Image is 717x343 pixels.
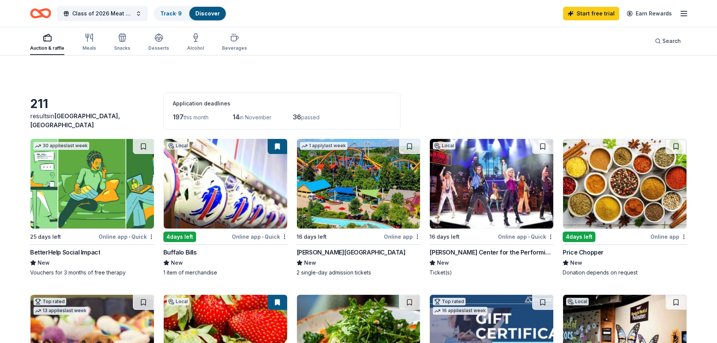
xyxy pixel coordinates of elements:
[297,139,420,229] img: Image for Dorney Park & Wildwater Kingdom
[30,45,64,51] div: Auction & raffle
[433,298,466,305] div: Top rated
[222,30,247,55] button: Beverages
[187,45,204,51] div: Alcohol
[662,37,681,46] span: Search
[239,114,271,120] span: in November
[563,232,595,242] div: 4 days left
[384,232,420,241] div: Online app
[233,113,239,121] span: 14
[563,7,619,20] a: Start free trial
[99,232,154,241] div: Online app Quick
[301,114,320,120] span: passed
[171,258,183,267] span: New
[173,113,184,121] span: 197
[292,113,301,121] span: 36
[154,6,227,21] button: Track· 9Discover
[429,139,554,276] a: Image for Tilles Center for the Performing ArtsLocal16 days leftOnline app•Quick[PERSON_NAME] Cen...
[304,258,316,267] span: New
[33,298,66,305] div: Top rated
[30,111,154,130] div: results
[528,234,530,240] span: •
[160,10,182,17] a: Track· 9
[38,258,50,267] span: New
[30,232,61,241] div: 25 days left
[437,258,449,267] span: New
[30,112,120,129] span: [GEOGRAPHIC_DATA], [GEOGRAPHIC_DATA]
[114,45,130,51] div: Snacks
[163,139,288,276] a: Image for Buffalo BillsLocal4days leftOnline app•QuickBuffalo BillsNew1 item of merchandise
[167,142,189,149] div: Local
[148,45,169,51] div: Desserts
[297,139,421,276] a: Image for Dorney Park & Wildwater Kingdom1 applylast week16 days leftOnline app[PERSON_NAME][GEOG...
[82,30,96,55] button: Meals
[30,248,100,257] div: BetterHelp Social Impact
[30,96,154,111] div: 211
[430,139,553,229] img: Image for Tilles Center for the Performing Arts
[33,142,89,150] div: 30 applies last week
[429,269,554,276] div: Ticket(s)
[163,269,288,276] div: 1 item of merchandise
[57,6,148,21] button: Class of 2026 Meat & Basket Raffle
[72,9,132,18] span: Class of 2026 Meat & Basket Raffle
[300,142,347,150] div: 1 apply last week
[163,232,196,242] div: 4 days left
[232,232,288,241] div: Online app Quick
[129,234,130,240] span: •
[649,34,687,49] button: Search
[167,298,189,305] div: Local
[297,269,421,276] div: 2 single-day admission tickets
[566,298,589,305] div: Local
[173,99,391,108] div: Application deadlines
[30,139,154,229] img: Image for BetterHelp Social Impact
[33,307,88,315] div: 13 applies last week
[148,30,169,55] button: Desserts
[82,45,96,51] div: Meals
[563,139,687,276] a: Image for Price Chopper4days leftOnline appPrice ChopperNewDonation depends on request
[498,232,554,241] div: Online app Quick
[30,5,51,22] a: Home
[163,248,197,257] div: Buffalo Bills
[297,232,327,241] div: 16 days left
[30,139,154,276] a: Image for BetterHelp Social Impact30 applieslast week25 days leftOnline app•QuickBetterHelp Socia...
[433,142,455,149] div: Local
[187,30,204,55] button: Alcohol
[297,248,406,257] div: [PERSON_NAME][GEOGRAPHIC_DATA]
[570,258,582,267] span: New
[195,10,220,17] a: Discover
[262,234,263,240] span: •
[30,112,120,129] span: in
[184,114,209,120] span: this month
[563,248,604,257] div: Price Chopper
[222,45,247,51] div: Beverages
[650,232,687,241] div: Online app
[30,30,64,55] button: Auction & raffle
[563,139,687,229] img: Image for Price Chopper
[429,232,460,241] div: 16 days left
[30,269,154,276] div: Vouchers for 3 months of free therapy
[563,269,687,276] div: Donation depends on request
[433,307,487,315] div: 16 applies last week
[429,248,554,257] div: [PERSON_NAME] Center for the Performing Arts
[114,30,130,55] button: Snacks
[622,7,676,20] a: Earn Rewards
[164,139,287,229] img: Image for Buffalo Bills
